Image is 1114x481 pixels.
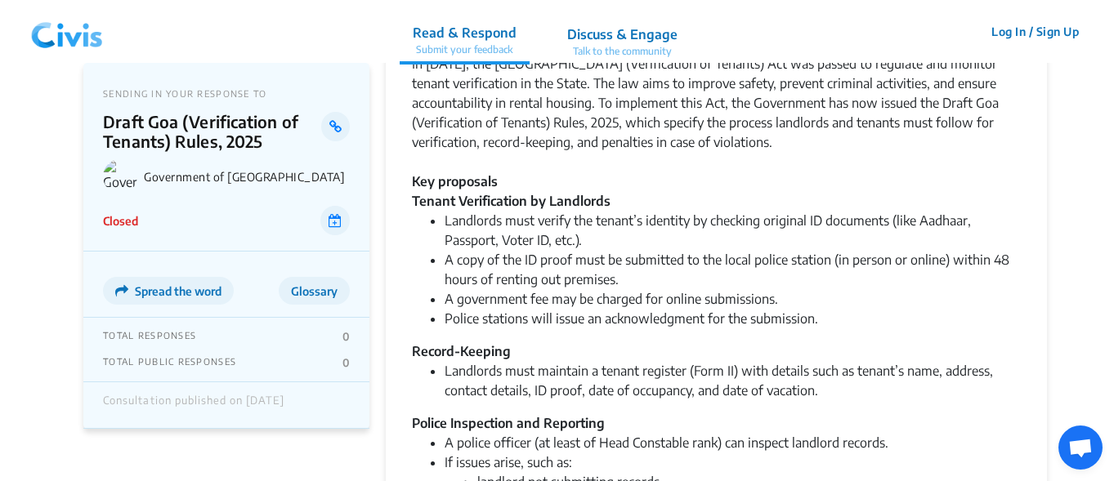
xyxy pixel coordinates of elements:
[412,415,605,431] strong: Police Inspection and Reporting
[412,173,498,189] strong: Key proposals
[103,212,138,229] p: Closed
[342,330,350,343] p: 0
[103,112,321,151] p: Draft Goa (Verification of Tenants) Rules, 2025
[144,170,350,184] p: Government of [GEOGRAPHIC_DATA]
[103,159,137,194] img: Government of Goa logo
[981,19,1089,44] button: Log In / Sign Up
[103,330,196,343] p: TOTAL RESPONSES
[103,88,350,99] p: SENDING IN YOUR RESPONSE TO
[413,42,517,57] p: Submit your feedback
[279,277,350,305] button: Glossary
[103,394,284,416] div: Consultation published on [DATE]
[342,356,350,369] p: 0
[445,211,1021,250] li: Landlords must verify the tenant’s identity by checking original ID documents (like Aadhaar, Pass...
[567,24,678,44] p: Discuss & Engage
[103,356,236,369] p: TOTAL PUBLIC RESPONSES
[103,277,234,305] button: Spread the word
[412,193,611,209] strong: Tenant Verification by Landlords
[412,54,1021,191] div: In [DATE], the [GEOGRAPHIC_DATA] (Verification of Tenants) Act was passed to regulate and monitor...
[291,284,338,298] span: Glossary
[445,250,1021,289] li: A copy of the ID proof must be submitted to the local police station (in person or online) within...
[445,289,1021,309] li: A government fee may be charged for online submissions.
[135,284,221,298] span: Spread the word
[445,433,1021,452] li: A police officer (at least of Head Constable rank) can inspect landlord records.
[412,343,511,359] strong: Record-Keeping
[25,7,110,56] img: navlogo.png
[567,44,678,59] p: Talk to the community
[445,309,1021,328] li: Police stations will issue an acknowledgment for the submission.
[413,23,517,42] p: Read & Respond
[445,361,1021,400] li: Landlords must maintain a tenant register (Form II) with details such as tenant’s name, address, ...
[1058,425,1103,470] div: Open chat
